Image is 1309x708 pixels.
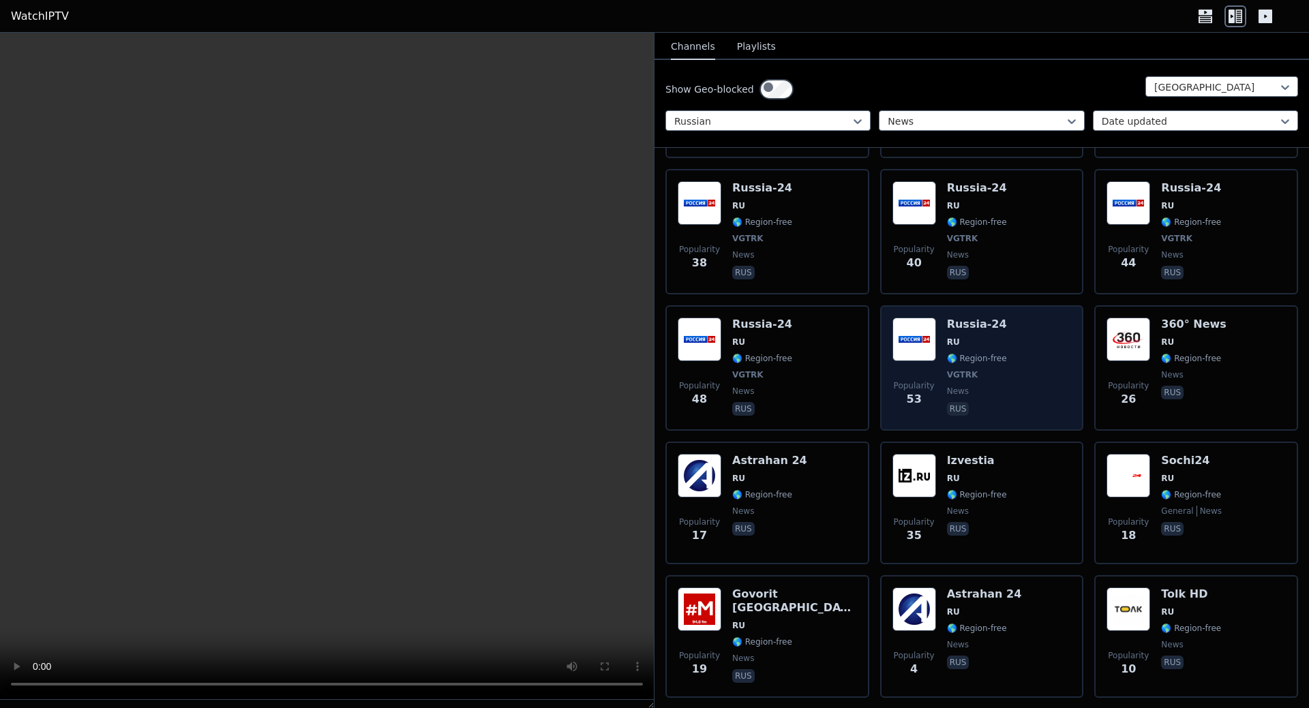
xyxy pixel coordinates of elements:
span: 44 [1121,255,1136,271]
span: news [1197,506,1222,517]
span: RU [732,337,745,348]
img: Izvestia [892,454,936,497]
img: Astrahan 24 [892,587,936,631]
span: 53 [907,391,922,407]
span: general [1161,506,1193,517]
span: 🌎 Region-free [1161,623,1221,634]
span: 4 [910,661,918,677]
span: news [1161,639,1183,650]
p: rus [732,522,755,536]
img: Sochi24 [1107,454,1150,497]
span: RU [732,200,745,211]
img: Russia-24 [892,318,936,361]
span: Popularity [894,650,935,661]
span: Popularity [1108,517,1149,527]
span: 🌎 Region-free [732,489,792,500]
h6: Russia-24 [732,181,792,195]
p: rus [947,402,969,416]
p: rus [1161,386,1184,399]
span: news [947,386,969,397]
span: 🌎 Region-free [947,623,1007,634]
p: rus [1161,266,1184,279]
span: 🌎 Region-free [1161,489,1221,500]
span: Popularity [894,244,935,255]
span: Popularity [1108,380,1149,391]
span: 🌎 Region-free [947,353,1007,364]
p: rus [947,522,969,536]
span: Popularity [1108,650,1149,661]
img: Govorit Moskva [678,587,721,631]
img: Astrahan 24 [678,454,721,497]
button: Playlists [737,34,776,60]
img: 360° News [1107,318,1150,361]
span: 10 [1121,661,1136,677]
p: rus [732,402,755,416]
span: 48 [692,391,707,407]
span: 🌎 Region-free [732,353,792,364]
span: VGTRK [732,233,764,244]
h6: Tolk HD [1161,587,1221,601]
span: 🌎 Region-free [1161,217,1221,228]
h6: Izvestia [947,454,1007,467]
span: RU [732,473,745,484]
span: news [732,249,754,260]
h6: Russia-24 [947,318,1007,331]
span: RU [947,200,960,211]
span: 🌎 Region-free [947,217,1007,228]
p: rus [1161,656,1184,669]
p: rus [732,266,755,279]
span: VGTRK [947,233,978,244]
h6: Govorit [GEOGRAPHIC_DATA] [732,587,857,615]
span: news [1161,249,1183,260]
img: Russia-24 [678,318,721,361]
h6: Russia-24 [1161,181,1221,195]
span: 17 [692,527,707,544]
span: news [732,506,754,517]
p: rus [947,656,969,669]
h6: 360° News [1161,318,1227,331]
a: WatchIPTV [11,8,69,25]
h6: Sochi24 [1161,454,1222,467]
span: Popularity [894,380,935,391]
span: Popularity [679,517,720,527]
h6: Russia-24 [947,181,1007,195]
span: VGTRK [732,369,764,380]
p: rus [947,266,969,279]
label: Show Geo-blocked [665,82,754,96]
span: Popularity [679,244,720,255]
span: 40 [907,255,922,271]
span: news [947,639,969,650]
span: RU [947,606,960,617]
span: RU [1161,337,1174,348]
span: 35 [907,527,922,544]
span: RU [732,620,745,631]
span: 38 [692,255,707,271]
span: RU [1161,200,1174,211]
span: news [732,653,754,664]
span: RU [1161,473,1174,484]
span: RU [1161,606,1174,617]
span: VGTRK [1161,233,1192,244]
img: Russia-24 [892,181,936,225]
span: news [732,386,754,397]
span: 19 [692,661,707,677]
span: 🌎 Region-free [947,489,1007,500]
span: Popularity [679,380,720,391]
button: Channels [671,34,715,60]
span: news [1161,369,1183,380]
p: rus [1161,522,1184,536]
span: VGTRK [947,369,978,380]
span: 18 [1121,527,1136,544]
span: RU [947,337,960,348]
span: news [947,249,969,260]
h6: Astrahan 24 [947,587,1022,601]
span: RU [947,473,960,484]
span: Popularity [894,517,935,527]
span: 🌎 Region-free [1161,353,1221,364]
img: Tolk HD [1107,587,1150,631]
h6: Russia-24 [732,318,792,331]
span: 🌎 Region-free [732,636,792,647]
p: rus [732,669,755,683]
img: Russia-24 [1107,181,1150,225]
img: Russia-24 [678,181,721,225]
